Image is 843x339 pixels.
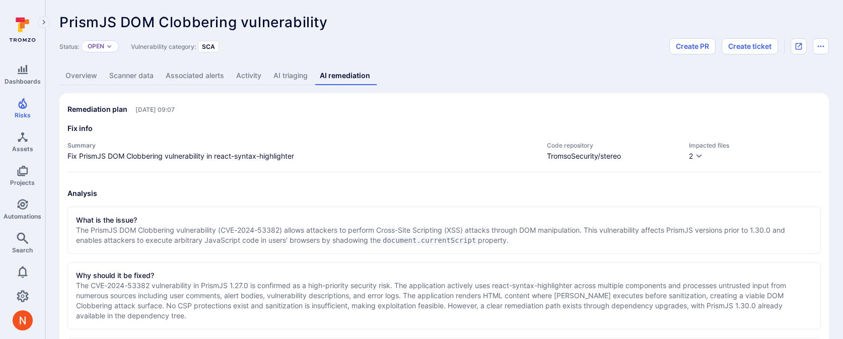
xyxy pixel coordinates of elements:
[67,104,127,114] h2: Remediation plan
[40,18,47,27] i: Expand navigation menu
[76,270,154,281] h2: Why should it be fixed?
[547,151,679,161] span: TromsoSecurity/stereo
[59,43,79,50] span: Status:
[198,41,219,52] div: SCA
[59,14,328,31] span: PrismJS DOM Clobbering vulnerability
[76,281,812,321] p: The CVE-2024-53382 vulnerability in PrismJS 1.27.0 is confirmed as a high-priority security risk....
[67,188,821,198] h3: Analysis
[813,38,829,54] button: Options menu
[4,213,41,220] span: Automations
[67,142,537,149] h4: Summary
[59,66,103,85] a: Overview
[10,179,35,186] span: Projects
[135,106,175,113] span: Only visible to Tromzo users
[103,66,160,85] a: Scanner data
[722,38,778,54] button: Create ticket
[131,43,196,50] span: Vulnerability category:
[15,111,31,119] span: Risks
[67,123,821,133] h3: Fix info
[12,145,33,153] span: Assets
[13,310,33,330] div: Neeren Patki
[381,235,478,245] code: document.currentScript
[689,151,693,161] div: 2
[67,151,537,161] span: Fix PrismJS DOM Clobbering vulnerability in react-syntax-highlighter
[38,16,50,28] button: Expand navigation menu
[230,66,267,85] a: Activity
[59,66,829,85] div: Vulnerability tabs
[267,66,314,85] a: AI triaging
[314,66,376,85] a: AI remediation
[669,38,716,54] button: Create PR
[12,246,33,254] span: Search
[13,310,33,330] img: ACg8ocIprwjrgDQnDsNSk9Ghn5p5-B8DpAKWoJ5Gi9syOE4K59tr4Q=s96-c
[791,38,807,54] div: Open original issue
[76,225,812,245] p: The PrismJS DOM Clobbering vulnerability (CVE-2024-53382) allows attackers to perform Cross-Site ...
[88,42,104,50] button: Open
[5,78,41,85] span: Dashboards
[689,142,821,149] span: Impacted files
[160,66,230,85] a: Associated alerts
[106,43,112,49] button: Expand dropdown
[76,215,137,225] h2: What is the issue?
[689,151,703,162] button: 2
[547,142,679,149] span: Code repository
